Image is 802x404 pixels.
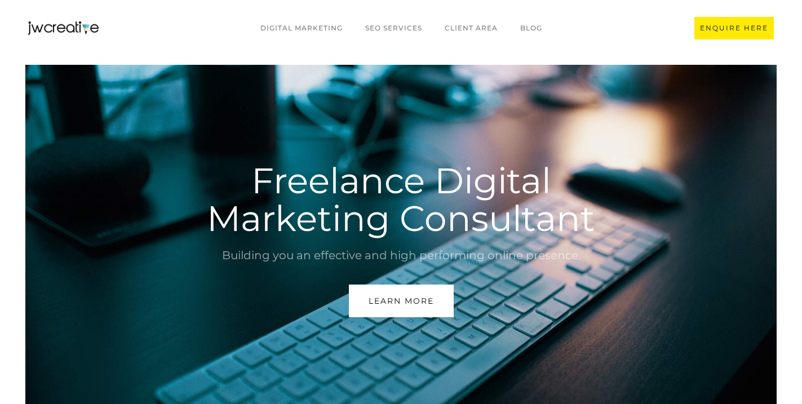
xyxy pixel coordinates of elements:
div: Learn More [369,294,434,308]
a: ENQUIRE HERE [694,17,774,39]
a: BLOG [509,17,553,39]
a: SEO Services [354,17,433,39]
h1: Freelance Digital Marketing Consultant [190,162,611,237]
a: CLIENT AREA [433,17,509,39]
div: Building you an effective and high performing online presence. [190,246,611,265]
div: ENQUIRE HERE [700,23,768,34]
a: Learn More [349,285,454,317]
a: home [28,21,99,35]
a: Digital marketing [249,17,354,39]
